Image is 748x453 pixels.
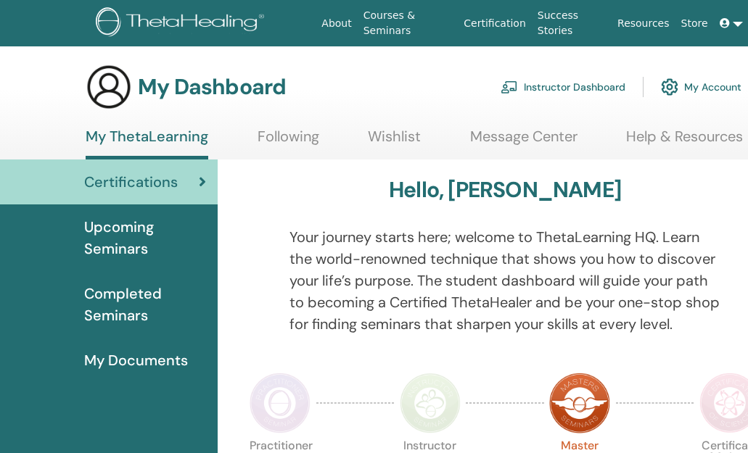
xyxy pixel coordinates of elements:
a: Resources [612,10,675,37]
img: Practitioner [250,373,311,433]
span: Completed Seminars [84,283,206,326]
a: About [316,10,357,37]
span: My Documents [84,349,188,371]
img: logo.png [96,7,269,40]
a: Store [675,10,714,37]
img: Instructor [400,373,461,433]
h3: My Dashboard [138,74,286,100]
a: Certification [458,10,531,37]
h3: Hello, [PERSON_NAME] [389,177,621,203]
a: Following [258,128,319,156]
a: My Account [661,71,741,103]
p: Your journey starts here; welcome to ThetaLearning HQ. Learn the world-renowned technique that sh... [289,226,721,335]
img: cog.svg [661,75,678,99]
a: Instructor Dashboard [501,71,625,103]
span: Upcoming Seminars [84,216,206,259]
a: Message Center [470,128,578,156]
a: Courses & Seminars [358,2,459,44]
a: Success Stories [532,2,612,44]
a: Help & Resources [626,128,743,156]
a: Wishlist [368,128,421,156]
img: Master [549,373,610,433]
img: chalkboard-teacher.svg [501,80,518,93]
a: My ThetaLearning [86,128,208,159]
img: generic-user-icon.jpg [86,64,132,110]
span: Certifications [84,171,178,193]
